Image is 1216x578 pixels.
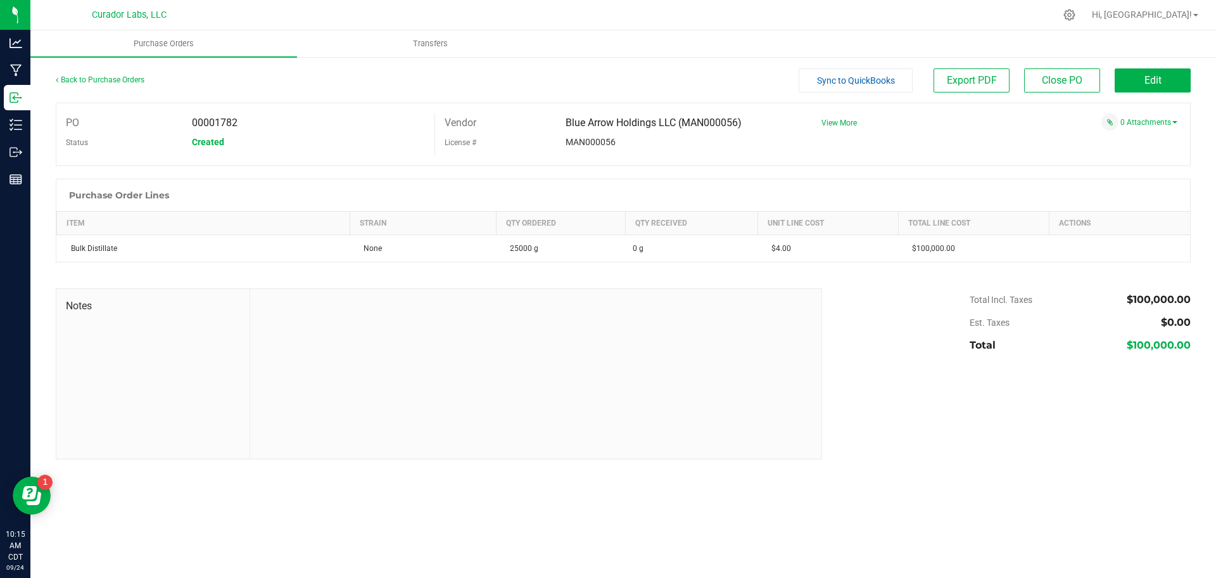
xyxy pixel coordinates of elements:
span: 00001782 [192,117,237,129]
span: Hi, [GEOGRAPHIC_DATA]! [1092,10,1192,20]
span: $100,000.00 [1127,339,1191,351]
span: 25000 g [503,244,538,253]
span: Total Incl. Taxes [970,295,1032,305]
th: Qty Ordered [496,212,625,235]
span: $100,000.00 [906,244,955,253]
inline-svg: Manufacturing [9,64,22,77]
span: MAN000056 [566,137,616,147]
span: None [357,244,382,253]
a: View More [821,119,857,127]
a: 0 Attachments [1120,118,1177,127]
span: Created [192,137,224,147]
th: Unit Line Cost [757,212,898,235]
inline-svg: Inbound [9,91,22,104]
div: Bulk Distillate [65,243,343,254]
label: PO [66,113,79,132]
th: Item [57,212,350,235]
inline-svg: Analytics [9,37,22,49]
th: Actions [1049,212,1190,235]
th: Strain [350,212,496,235]
p: 10:15 AM CDT [6,529,25,563]
button: Export PDF [934,68,1010,93]
th: Total Line Cost [898,212,1049,235]
inline-svg: Reports [9,173,22,186]
button: Edit [1115,68,1191,93]
iframe: Resource center [13,477,51,515]
inline-svg: Inventory [9,119,22,131]
a: Back to Purchase Orders [56,75,144,84]
span: $4.00 [765,244,791,253]
div: Manage settings [1061,9,1077,21]
span: Blue Arrow Holdings LLC (MAN000056) [566,117,742,129]
span: Close PO [1042,74,1082,86]
button: Sync to QuickBooks [799,68,913,93]
span: Est. Taxes [970,318,1010,328]
button: Close PO [1024,68,1100,93]
a: Transfers [297,30,564,57]
span: $0.00 [1161,316,1191,328]
h1: Purchase Order Lines [69,190,169,200]
th: Qty Received [625,212,757,235]
span: Sync to QuickBooks [817,75,895,86]
label: License # [445,133,476,152]
iframe: Resource center unread badge [37,475,53,490]
span: Transfers [396,38,465,49]
span: Edit [1144,74,1162,86]
span: Purchase Orders [117,38,211,49]
p: 09/24 [6,563,25,572]
label: Vendor [445,113,476,132]
span: Attach a document [1101,113,1118,131]
inline-svg: Outbound [9,146,22,158]
span: $100,000.00 [1127,293,1191,305]
label: Status [66,133,88,152]
span: Notes [66,299,240,314]
a: Purchase Orders [30,30,297,57]
span: 0 g [633,243,643,254]
span: Curador Labs, LLC [92,10,167,20]
span: Export PDF [947,74,997,86]
span: Total [970,339,996,351]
